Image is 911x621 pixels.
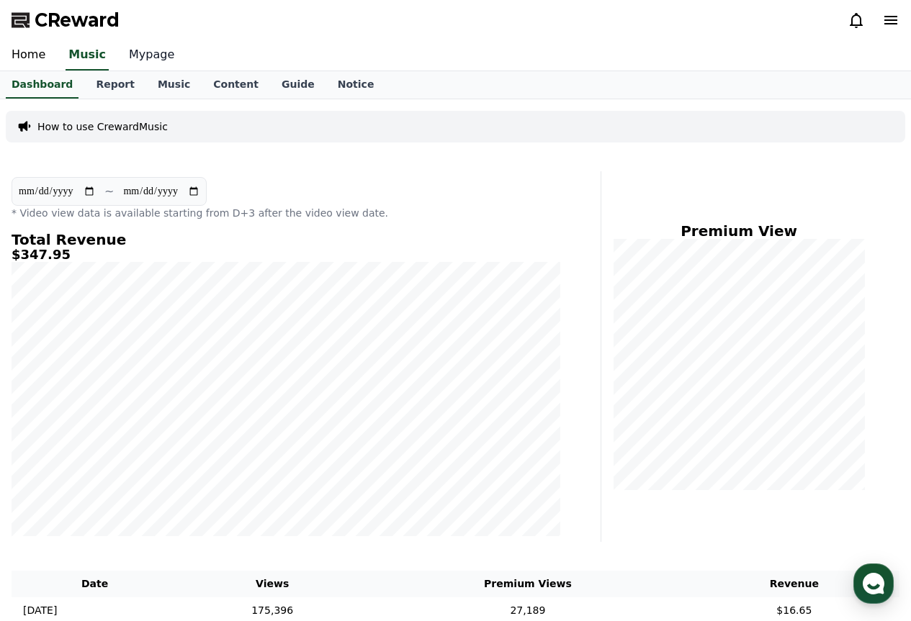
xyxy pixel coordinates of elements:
[6,71,78,99] a: Dashboard
[326,71,386,99] a: Notice
[689,571,899,597] th: Revenue
[12,9,120,32] a: CReward
[12,571,178,597] th: Date
[202,71,270,99] a: Content
[37,478,62,489] span: Home
[4,456,95,492] a: Home
[23,603,57,618] p: [DATE]
[95,456,186,492] a: Messages
[367,571,689,597] th: Premium Views
[146,71,202,99] a: Music
[213,478,248,489] span: Settings
[12,232,560,248] h4: Total Revenue
[35,9,120,32] span: CReward
[178,571,367,597] th: Views
[66,40,109,71] a: Music
[104,183,114,200] p: ~
[84,71,146,99] a: Report
[186,456,277,492] a: Settings
[270,71,326,99] a: Guide
[12,248,560,262] h5: $347.95
[37,119,168,134] a: How to use CrewardMusic
[613,223,865,239] h4: Premium View
[120,479,162,490] span: Messages
[117,40,186,71] a: Mypage
[12,206,560,220] p: * Video view data is available starting from D+3 after the video view date.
